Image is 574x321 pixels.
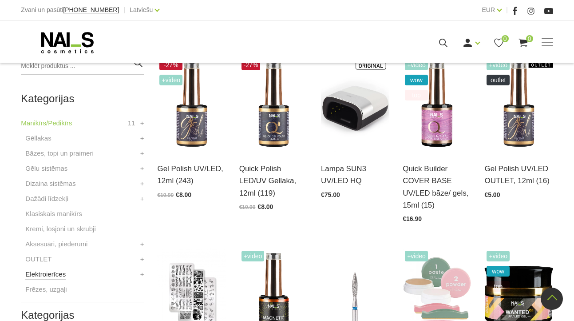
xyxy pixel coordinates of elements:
[140,239,144,249] a: +
[130,4,153,15] a: Latviešu
[159,75,182,85] span: +Video
[25,254,51,265] a: OUTLET
[482,4,495,15] a: EUR
[239,163,308,199] a: Quick Polish LED/UV Gellaka, 12ml (119)
[257,203,273,210] span: €8.00
[487,251,510,261] span: +Video
[487,266,510,277] span: wow
[25,269,66,280] a: Elektroierīces
[25,284,67,295] a: Frēzes, uzgaļi
[140,163,144,174] a: +
[241,60,261,70] span: -27%
[484,163,553,187] a: Gel Polish UV/LED OUTLET, 12ml (16)
[484,57,553,152] img: Ilgnoturīga, intensīvi pigmentēta gēllaka. Viegli klājas, lieliski žūst, nesaraujas, neatkāpjas n...
[25,224,95,234] a: Krēmi, losjoni un skrubji
[405,75,428,85] span: wow
[128,118,135,128] span: 11
[157,163,226,187] a: Gel Polish UV/LED, 12ml (243)
[239,57,308,152] img: Ātri, ērti un vienkārši!Intensīvi pigmentēta gellaka, kas perfekti klājas arī vienā slānī, tādā v...
[140,118,144,128] a: +
[63,7,119,13] a: [PHONE_NUMBER]
[21,118,72,128] a: Manikīrs/Pedikīrs
[506,4,508,16] span: |
[63,6,119,13] span: [PHONE_NUMBER]
[25,178,75,189] a: Dizaina sistēmas
[241,251,265,261] span: +Video
[487,75,510,85] span: OUTLET
[487,281,510,292] span: top
[25,193,68,204] a: Dažādi līdzekļi
[239,204,256,210] span: €10.90
[25,148,93,159] a: Bāzes, topi un praimeri
[321,191,340,198] span: €75.00
[140,269,144,280] a: +
[123,4,125,16] span: |
[487,60,510,70] span: +Video
[21,4,119,16] div: Zvani un pasūti
[140,193,144,204] a: +
[176,191,191,198] span: €8.00
[502,35,509,42] span: 0
[518,37,529,48] a: 0
[157,57,226,152] img: Ilgnoturīga, intensīvi pigmentēta gellaka. Viegli klājas, lieliski žūst, nesaraujas, neatkāpjas n...
[157,192,174,198] span: €10.90
[321,163,389,187] a: Lampa SUN3 UV/LED HQ
[25,163,67,174] a: Gēlu sistēmas
[21,309,144,321] h2: Kategorijas
[25,239,87,249] a: Aksesuāri, piederumi
[526,35,533,42] span: 0
[140,254,144,265] a: +
[405,90,428,100] span: top
[405,251,428,261] span: +Video
[21,93,144,104] h2: Kategorijas
[403,163,471,211] a: Quick Builder COVER BASE UV/LED bāze/ gels, 15ml (15)
[140,148,144,159] a: +
[493,37,504,48] a: 0
[484,191,500,198] span: €5.00
[403,57,471,152] img: Šī brīža iemīlētākais produkts, kas nepieviļ nevienu meistaru.Perfektas noturības kamuflāžas bāze...
[25,209,82,219] a: Klasiskais manikīrs
[403,215,422,222] span: €16.90
[405,60,428,70] span: +Video
[140,178,144,189] a: +
[159,60,182,70] span: -27%
[140,133,144,144] a: +
[21,57,144,75] input: Meklēt produktus ...
[321,57,389,152] img: Modelis: SUNUV 3Jauda: 48WViļņu garums: 365+405nmKalpošanas ilgums: 50000 HRSPogas vadība:10s/30s...
[25,133,51,144] a: Gēllakas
